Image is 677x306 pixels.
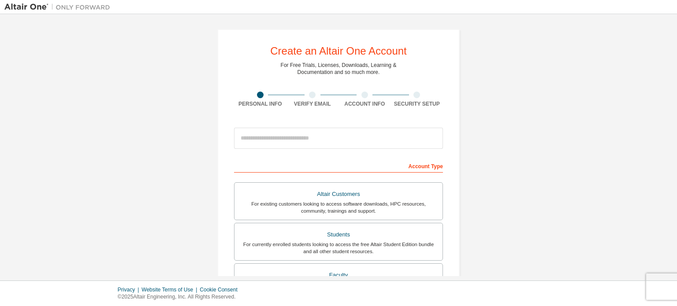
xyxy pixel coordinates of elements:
[118,286,141,293] div: Privacy
[270,46,407,56] div: Create an Altair One Account
[338,100,391,107] div: Account Info
[281,62,397,76] div: For Free Trials, Licenses, Downloads, Learning & Documentation and so much more.
[240,229,437,241] div: Students
[234,100,286,107] div: Personal Info
[200,286,242,293] div: Cookie Consent
[240,241,437,255] div: For currently enrolled students looking to access the free Altair Student Edition bundle and all ...
[4,3,115,11] img: Altair One
[240,200,437,214] div: For existing customers looking to access software downloads, HPC resources, community, trainings ...
[234,159,443,173] div: Account Type
[286,100,339,107] div: Verify Email
[118,293,243,301] p: © 2025 Altair Engineering, Inc. All Rights Reserved.
[240,269,437,281] div: Faculty
[391,100,443,107] div: Security Setup
[141,286,200,293] div: Website Terms of Use
[240,188,437,200] div: Altair Customers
